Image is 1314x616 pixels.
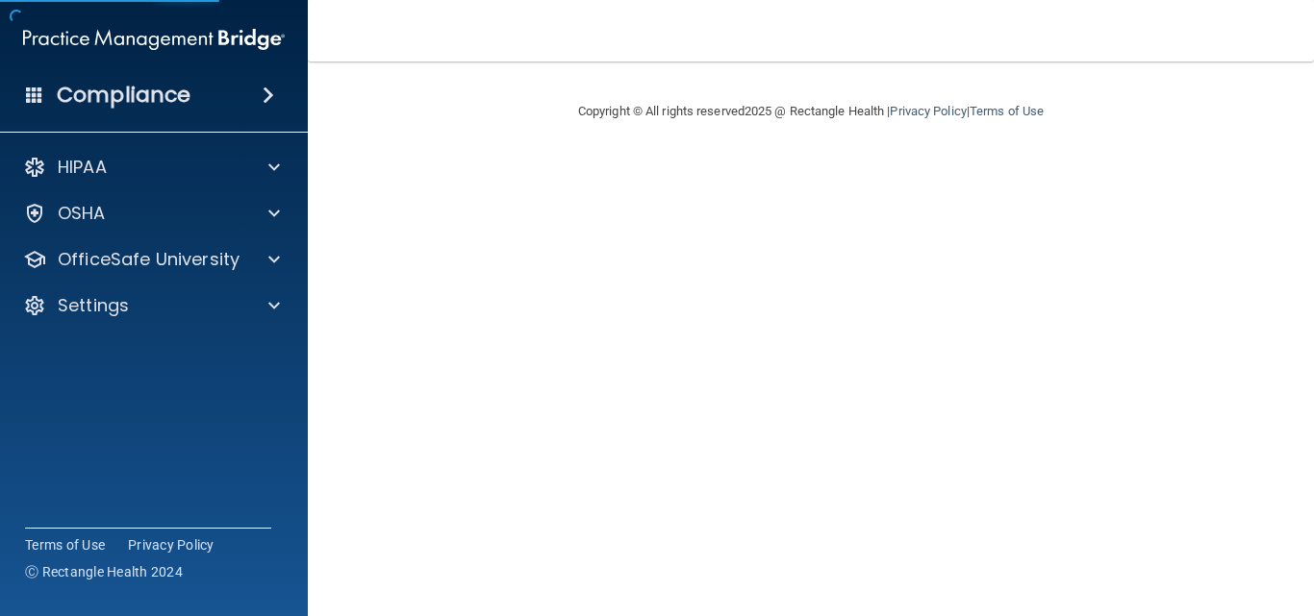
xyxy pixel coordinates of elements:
p: Settings [58,294,129,317]
a: OfficeSafe University [23,248,280,271]
div: Copyright © All rights reserved 2025 @ Rectangle Health | | [460,81,1162,142]
p: HIPAA [58,156,107,179]
a: HIPAA [23,156,280,179]
a: Privacy Policy [890,104,966,118]
a: Settings [23,294,280,317]
img: PMB logo [23,20,285,59]
p: OfficeSafe University [58,248,240,271]
a: Privacy Policy [128,535,215,554]
p: OSHA [58,202,106,225]
a: Terms of Use [25,535,105,554]
span: Ⓒ Rectangle Health 2024 [25,562,183,581]
h4: Compliance [57,82,190,109]
a: Terms of Use [970,104,1044,118]
a: OSHA [23,202,280,225]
